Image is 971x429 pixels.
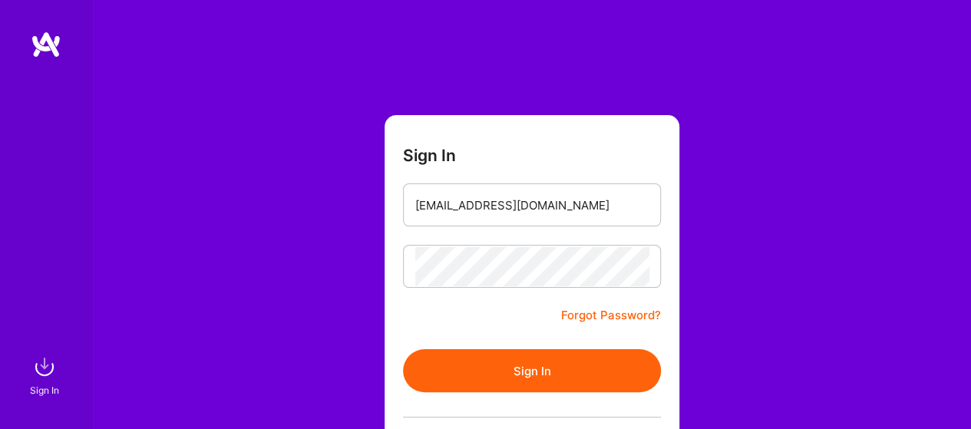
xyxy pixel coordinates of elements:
a: sign inSign In [32,351,60,398]
input: Email... [415,186,649,225]
button: Sign In [403,349,661,392]
a: Forgot Password? [561,306,661,325]
h3: Sign In [403,146,456,165]
div: Sign In [30,382,59,398]
img: logo [31,31,61,58]
img: sign in [29,351,60,382]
